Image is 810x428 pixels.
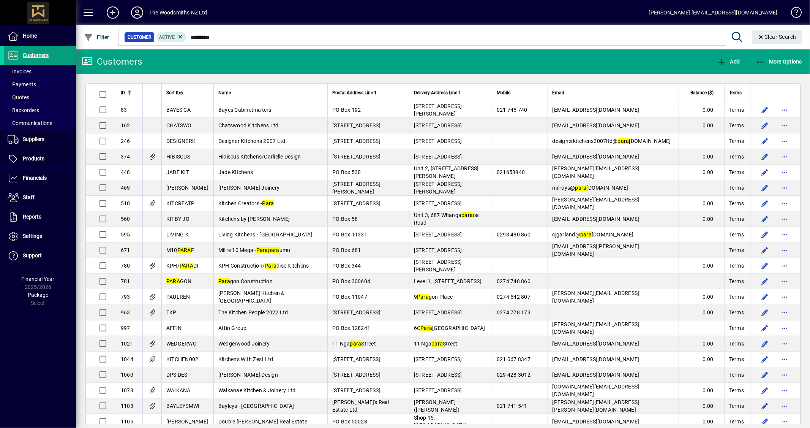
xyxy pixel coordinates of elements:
span: Sort Key [166,89,183,97]
span: Kitchens With Zest Ltd [218,356,273,362]
td: 0.00 [679,118,724,133]
span: Settings [23,233,42,239]
span: More Options [756,59,802,65]
button: Edit [759,369,771,381]
span: designerkitchens2007ltd@ [DOMAIN_NAME] [553,138,671,144]
span: Designer Kitchens 2007 Ltd [218,138,286,144]
button: Edit [759,197,771,209]
a: Invoices [4,65,76,78]
button: Add [715,55,742,68]
span: Terms [729,262,744,269]
button: More options [778,338,791,350]
span: [EMAIL_ADDRESS][PERSON_NAME][DOMAIN_NAME] [553,243,639,257]
span: Clear Search [758,34,797,40]
div: ID [121,89,138,97]
span: gon Construction [218,278,273,284]
span: Name [218,89,231,97]
span: [STREET_ADDRESS] [414,387,462,393]
a: Financials [4,169,76,188]
span: Living Kitchens - [GEOGRAPHIC_DATA] [218,231,313,238]
span: Communications [8,120,52,126]
button: Edit [759,213,771,225]
button: More options [778,384,791,396]
button: More options [778,244,791,256]
span: PO Box 344 [332,263,361,269]
em: para [431,341,443,347]
span: PO Box 681 [332,247,361,253]
div: The Woodsmiths NZ Ltd . [149,6,210,19]
span: Payments [8,81,36,87]
button: Edit [759,166,771,178]
span: Quotes [8,94,29,100]
span: M10 P [166,247,194,253]
a: Staff [4,188,76,207]
button: Filter [82,30,111,44]
button: More options [778,369,791,381]
em: Para [420,325,432,331]
span: PO Box 128241 [332,325,370,331]
span: Backorders [8,107,39,113]
span: 029 428 3012 [497,372,531,378]
span: Package [28,292,48,298]
span: 83 [121,107,127,113]
div: Mobile [497,89,543,97]
span: Affin Group [218,325,247,331]
span: Home [23,33,37,39]
span: 0274 748 860 [497,278,531,284]
a: Settings [4,227,76,246]
span: [STREET_ADDRESS] [332,154,381,160]
span: 246 [121,138,130,144]
span: [STREET_ADDRESS] [332,356,381,362]
span: [PERSON_NAME] [166,418,208,425]
span: Terms [729,184,744,192]
a: Communications [4,117,76,130]
span: Terms [729,200,744,207]
span: Kitchens by [PERSON_NAME] [218,216,290,222]
a: Knowledge Base [785,2,801,26]
span: [DOMAIN_NAME][EMAIL_ADDRESS][DOMAIN_NAME] [553,384,639,397]
span: PO Box 58 [332,216,358,222]
span: [STREET_ADDRESS] [414,247,462,253]
span: KITBY JO [166,216,189,222]
span: 11 Nga Street [332,341,376,347]
span: HIBISCUS [166,154,190,160]
button: Edit [759,275,771,287]
span: Terms [729,277,744,285]
span: [STREET_ADDRESS] [414,356,462,362]
span: Active [159,35,175,40]
span: 1103 [121,403,133,409]
span: Terms [729,355,744,363]
button: More options [778,400,791,412]
button: Edit [759,384,771,396]
button: Clear [752,30,803,44]
em: Para [256,247,268,253]
span: Delivery Address Line 1 [414,89,461,97]
button: More options [778,291,791,303]
span: Hibiscus Kitchens/Carlielle Design [218,154,301,160]
em: para [461,212,473,218]
span: [PERSON_NAME][EMAIL_ADDRESS][PERSON_NAME][DOMAIN_NAME] [553,399,639,413]
button: More options [778,213,791,225]
span: 448 [121,169,130,175]
div: Customers [82,55,142,68]
button: Edit [759,244,771,256]
span: [EMAIL_ADDRESS][DOMAIN_NAME] [553,154,639,160]
td: 0.00 [679,149,724,165]
span: [EMAIL_ADDRESS][DOMAIN_NAME] [553,356,639,362]
em: para [350,341,362,347]
span: [PERSON_NAME][EMAIL_ADDRESS][DOMAIN_NAME] [553,165,639,179]
a: Suppliers [4,130,76,149]
span: 510 [121,200,130,206]
span: [PERSON_NAME] ([PERSON_NAME]) [414,399,460,413]
span: Terms [729,137,744,145]
span: 560 [121,216,130,222]
span: Wedgerwood Joinery [218,341,270,347]
a: Home [4,27,76,46]
button: Edit [759,151,771,163]
span: LIVING K [166,231,189,238]
button: Add [101,6,125,19]
span: Terms [729,153,744,160]
td: 0.00 [679,383,724,398]
span: KPH Construction/ dise Kitchens [218,263,309,269]
button: Edit [759,228,771,241]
